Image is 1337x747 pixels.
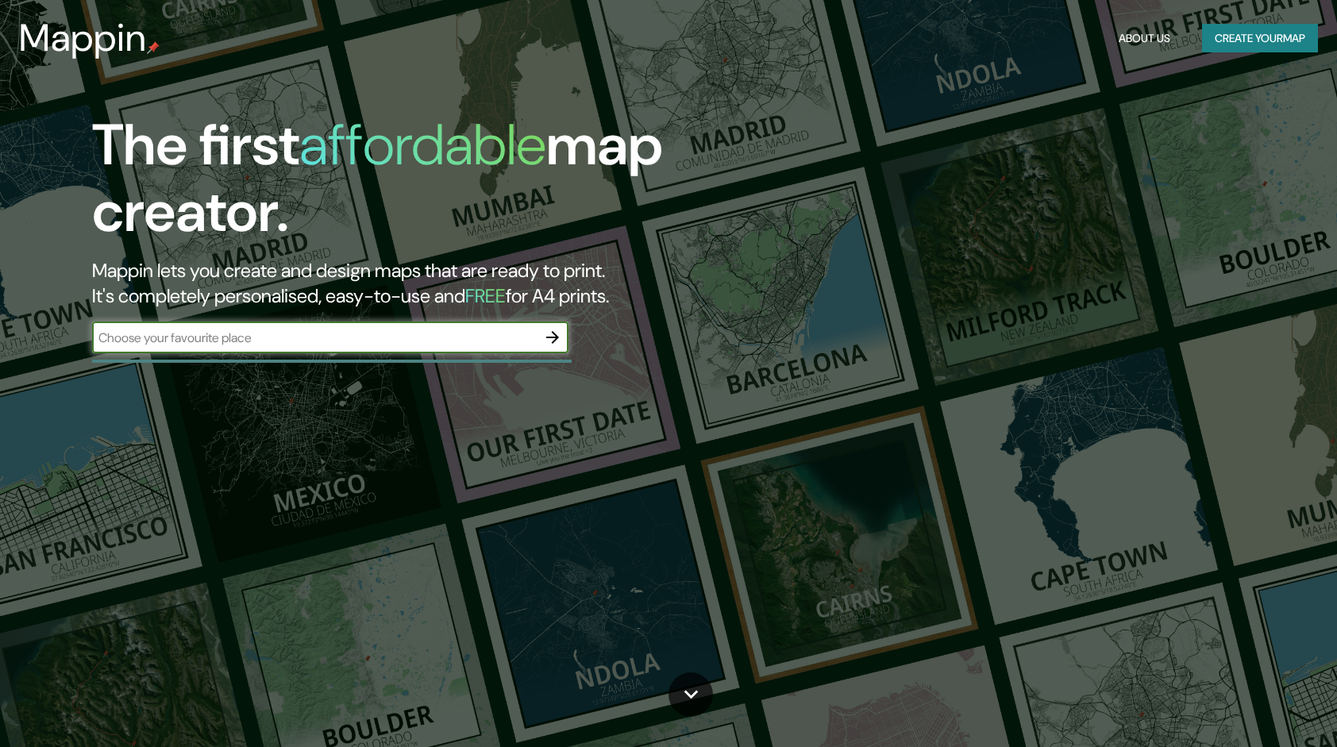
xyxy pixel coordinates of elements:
img: mappin-pin [147,41,160,54]
button: About Us [1112,24,1177,53]
input: Choose your favourite place [92,329,537,347]
h2: Mappin lets you create and design maps that are ready to print. It's completely personalised, eas... [92,258,761,309]
h5: FREE [465,283,506,308]
h1: The first map creator. [92,112,761,258]
button: Create yourmap [1202,24,1318,53]
h1: affordable [299,108,546,182]
h3: Mappin [19,16,147,60]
